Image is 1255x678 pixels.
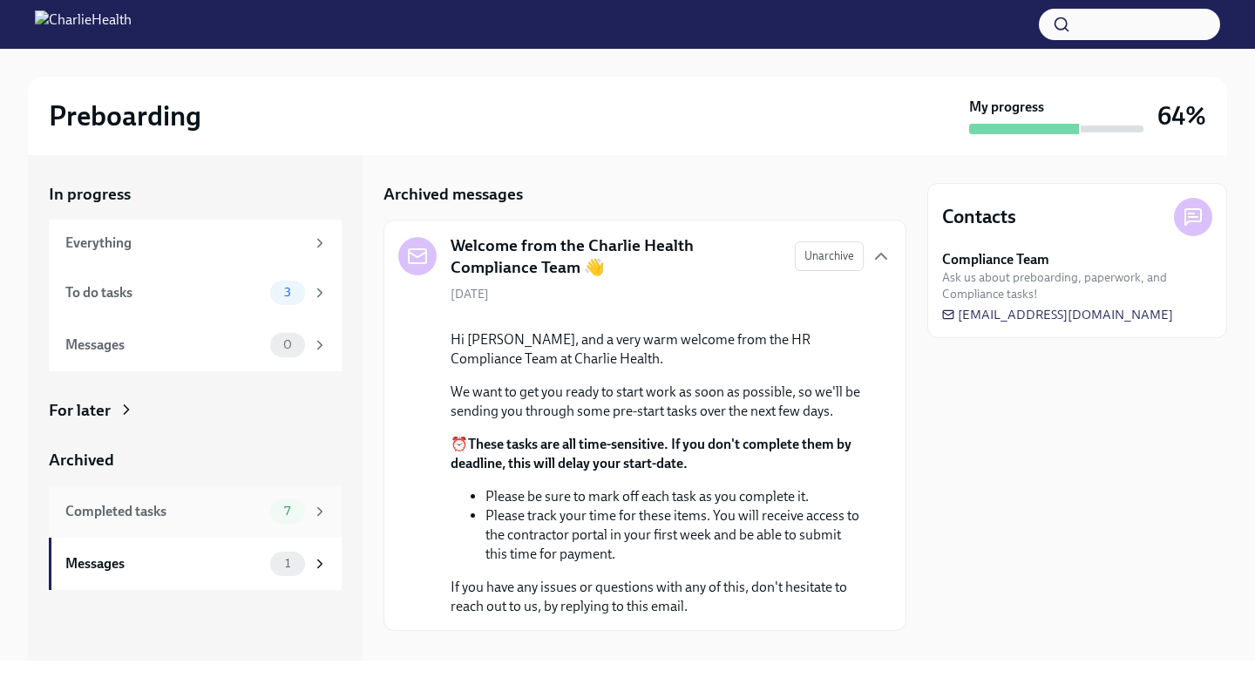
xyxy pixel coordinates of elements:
[383,183,523,206] h5: Archived messages
[942,250,1049,269] strong: Compliance Team
[65,234,305,253] div: Everything
[65,283,263,302] div: To do tasks
[485,487,864,506] li: Please be sure to mark off each task as you complete it.
[274,505,301,518] span: 7
[49,538,342,590] a: Messages1
[49,220,342,267] a: Everything
[804,247,854,265] span: Unarchive
[49,319,342,371] a: Messages0
[49,183,342,206] a: In progress
[451,286,489,302] span: [DATE]
[49,98,201,133] h2: Preboarding
[65,502,263,521] div: Completed tasks
[795,241,864,271] button: Unarchive
[451,383,864,421] p: We want to get you ready to start work as soon as possible, so we'll be sending you through some ...
[49,267,342,319] a: To do tasks3
[451,234,781,279] h5: Welcome from the Charlie Health Compliance Team 👋
[1157,100,1206,132] h3: 64%
[942,306,1173,323] a: [EMAIL_ADDRESS][DOMAIN_NAME]
[65,336,263,355] div: Messages
[451,330,864,369] p: Hi [PERSON_NAME], and a very warm welcome from the HR Compliance Team at Charlie Health.
[451,436,851,471] strong: These tasks are all time-sensitive. If you don't complete them by deadline, this will delay your ...
[969,98,1044,117] strong: My progress
[65,554,263,573] div: Messages
[49,399,111,422] div: For later
[942,204,1016,230] h4: Contacts
[273,338,302,351] span: 0
[49,399,342,422] a: For later
[485,506,864,564] li: Please track your time for these items. You will receive access to the contractor portal in your ...
[49,449,342,471] a: Archived
[451,578,864,616] p: If you have any issues or questions with any of this, don't hesitate to reach out to us, by reply...
[49,485,342,538] a: Completed tasks7
[942,269,1212,302] span: Ask us about preboarding, paperwork, and Compliance tasks!
[274,286,302,299] span: 3
[275,557,301,570] span: 1
[451,435,864,473] p: ⏰
[35,10,132,38] img: CharlieHealth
